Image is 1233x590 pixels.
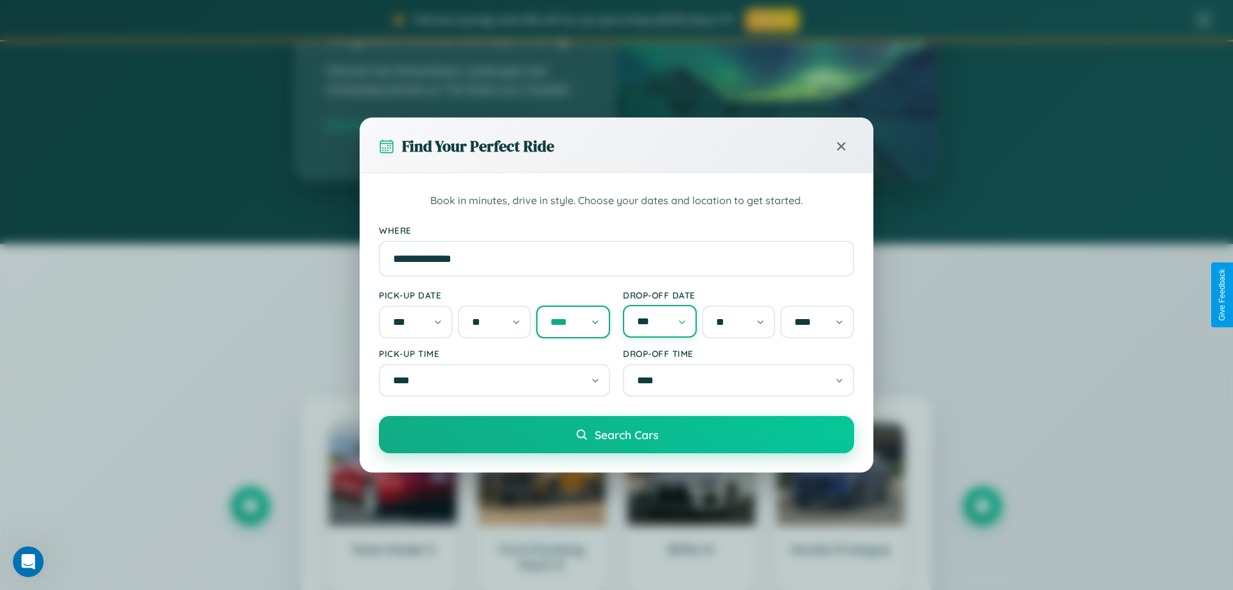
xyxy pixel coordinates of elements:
p: Book in minutes, drive in style. Choose your dates and location to get started. [379,193,854,209]
label: Where [379,225,854,236]
label: Drop-off Date [623,290,854,300]
button: Search Cars [379,416,854,453]
h3: Find Your Perfect Ride [402,135,554,157]
span: Search Cars [595,428,658,442]
label: Drop-off Time [623,348,854,359]
label: Pick-up Time [379,348,610,359]
label: Pick-up Date [379,290,610,300]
